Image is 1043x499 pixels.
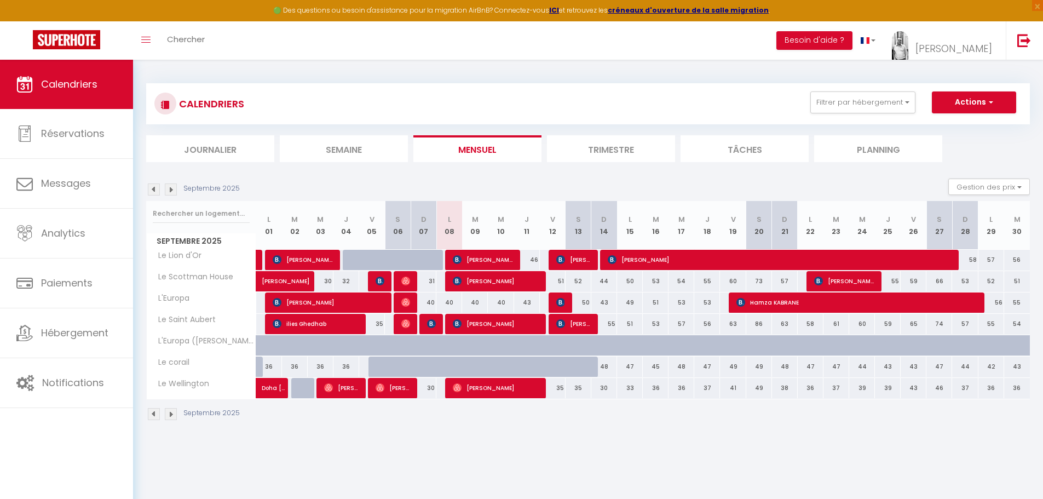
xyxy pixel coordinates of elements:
[948,179,1030,195] button: Gestion des prix
[978,271,1004,291] div: 52
[540,271,566,291] div: 51
[875,378,901,398] div: 39
[911,214,916,225] abbr: V
[411,201,436,250] th: 07
[681,135,809,162] li: Tâches
[514,250,540,270] div: 46
[153,204,250,223] input: Rechercher un logement...
[782,214,787,225] abbr: D
[720,357,746,377] div: 49
[926,314,952,334] div: 74
[653,214,659,225] abbr: M
[1004,378,1030,398] div: 36
[1017,33,1031,47] img: logout
[926,271,952,291] div: 66
[926,378,952,398] div: 46
[884,21,1006,60] a: ... [PERSON_NAME]
[41,276,93,290] span: Paiements
[823,314,849,334] div: 61
[591,271,617,291] div: 44
[746,314,772,334] div: 86
[413,135,541,162] li: Mensuel
[159,21,213,60] a: Chercher
[978,378,1004,398] div: 36
[472,214,479,225] abbr: M
[148,378,212,390] span: Le Wellington
[488,201,514,250] th: 10
[262,265,312,286] span: [PERSON_NAME]
[694,201,720,250] th: 18
[926,357,952,377] div: 47
[694,378,720,398] div: 37
[901,201,926,250] th: 26
[608,249,951,270] span: [PERSON_NAME]
[978,292,1004,313] div: 56
[549,5,559,15] strong: ICI
[617,357,643,377] div: 47
[978,201,1004,250] th: 29
[617,378,643,398] div: 33
[525,214,529,225] abbr: J
[669,357,694,377] div: 48
[148,314,218,326] span: Le Saint Aubert
[41,176,91,190] span: Messages
[643,378,669,398] div: 36
[436,292,462,313] div: 40
[401,271,410,291] span: [PERSON_NAME]
[1004,357,1030,377] div: 43
[344,214,348,225] abbr: J
[978,357,1004,377] div: 42
[566,271,591,291] div: 52
[256,357,282,377] div: 36
[833,214,839,225] abbr: M
[978,314,1004,334] div: 55
[720,378,746,398] div: 41
[333,357,359,377] div: 36
[550,214,555,225] abbr: V
[937,214,942,225] abbr: S
[291,214,298,225] abbr: M
[370,214,374,225] abbr: V
[952,314,978,334] div: 57
[556,313,591,334] span: [PERSON_NAME]
[814,135,942,162] li: Planning
[776,31,852,50] button: Besoin d'aide ?
[556,292,565,313] span: [PERSON_NAME]
[978,250,1004,270] div: 57
[875,271,901,291] div: 55
[809,214,812,225] abbr: L
[41,226,85,240] span: Analytics
[148,335,258,347] span: L'Europa ([PERSON_NAME])
[256,378,282,399] a: Doha [PERSON_NAME]
[462,292,488,313] div: 40
[901,271,926,291] div: 59
[256,201,282,250] th: 01
[308,357,333,377] div: 36
[395,214,400,225] abbr: S
[617,314,643,334] div: 51
[798,357,823,377] div: 47
[772,357,798,377] div: 48
[608,5,769,15] a: créneaux d'ouverture de la salle migration
[892,31,908,67] img: ...
[148,357,192,369] span: Le corail
[1004,201,1030,250] th: 30
[669,292,694,313] div: 53
[333,271,359,291] div: 32
[547,135,675,162] li: Trimestre
[359,201,385,250] th: 05
[617,201,643,250] th: 15
[875,357,901,377] div: 43
[273,292,384,313] span: [PERSON_NAME]
[814,271,874,291] span: [PERSON_NAME]
[772,378,798,398] div: 38
[669,271,694,291] div: 54
[963,214,968,225] abbr: D
[282,201,308,250] th: 02
[915,42,992,55] span: [PERSON_NAME]
[280,135,408,162] li: Semaine
[798,314,823,334] div: 58
[746,271,772,291] div: 73
[176,91,244,116] h3: CALENDRIERS
[421,214,427,225] abbr: D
